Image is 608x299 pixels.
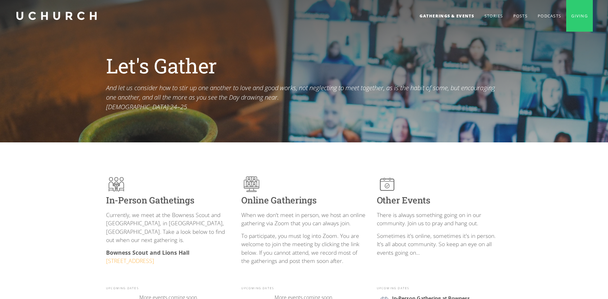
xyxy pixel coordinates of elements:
[106,211,231,244] p: Currently, we meet at the Bowness Scout and [GEOGRAPHIC_DATA], in [GEOGRAPHIC_DATA], [GEOGRAPHIC_...
[377,211,502,227] p: There is always something going on in our community. Join us to pray and hang out.
[377,232,502,257] p: Sometimes it's online, sometimes it's in person. It's all about community. So keep an eye on all ...
[241,211,366,227] p: When we don't meet in person, we host an online gathering via Zoom that you can always join.
[377,195,502,206] h3: Other Events
[106,287,231,290] div: Upcoming Dates
[241,195,366,206] h3: Online Gatherings
[106,84,495,111] em: And let us consider how to stir up one another to love and good works, not neglecting to meet tog...
[241,287,366,290] div: Upcoming Dates
[106,195,231,206] h3: In-Person Gathetings
[106,53,502,78] h1: Let's Gather
[377,287,502,290] div: Upcoming Dates
[241,232,366,265] p: To participate, you must log into Zoom. You are welcome to join the meeting by clicking the link ...
[106,249,189,256] strong: Bowness Scout and Lions Hall
[106,257,154,265] a: [STREET_ADDRESS]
